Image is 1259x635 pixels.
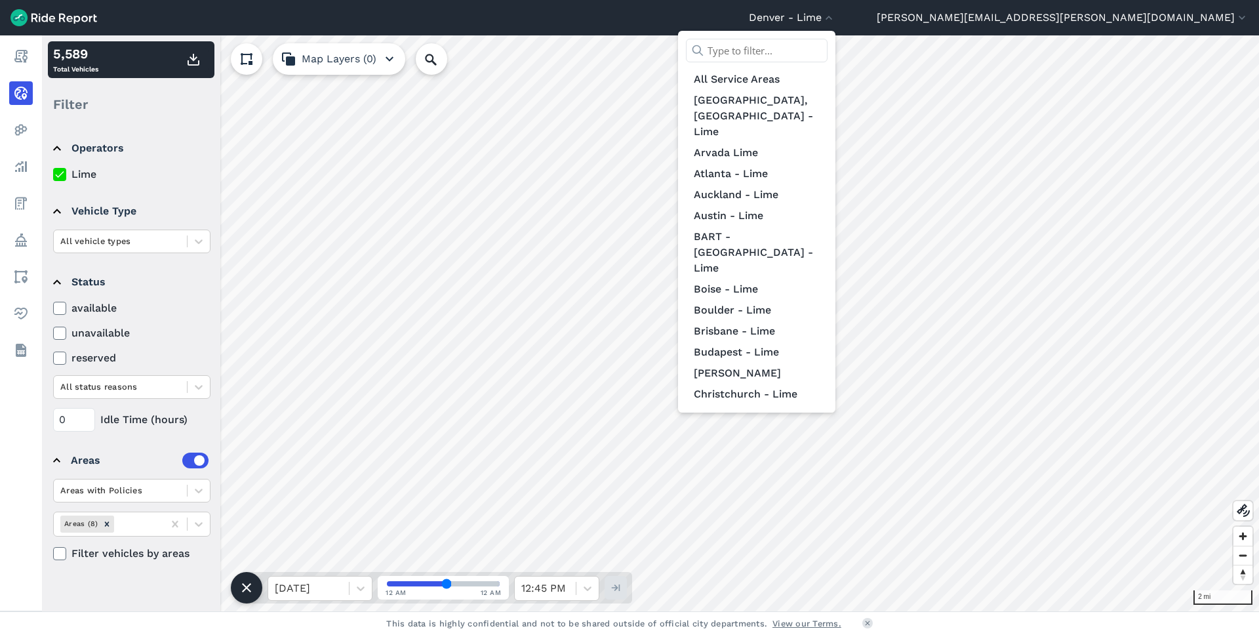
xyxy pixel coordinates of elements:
[686,363,828,384] a: [PERSON_NAME]
[686,184,828,205] a: Auckland - Lime
[686,205,828,226] a: Austin - Lime
[686,321,828,342] a: Brisbane - Lime
[686,300,828,321] a: Boulder - Lime
[686,39,828,62] input: Type to filter...
[686,279,828,300] a: Boise - Lime
[686,226,828,279] a: BART - [GEOGRAPHIC_DATA] - Lime
[686,342,828,363] a: Budapest - Lime
[686,163,828,184] a: Atlanta - Lime
[686,69,828,90] a: All Service Areas
[686,90,828,142] a: [GEOGRAPHIC_DATA], [GEOGRAPHIC_DATA] - Lime
[686,142,828,163] a: Arvada Lime
[686,384,828,405] a: Christchurch - Lime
